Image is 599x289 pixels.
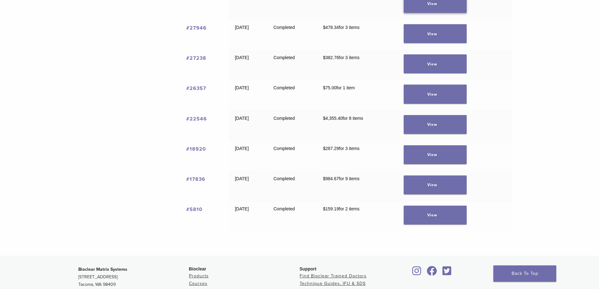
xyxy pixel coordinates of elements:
[323,116,325,121] span: $
[267,20,317,50] td: Completed
[404,54,467,73] a: View order 27238
[404,24,467,43] a: View order 27946
[186,116,207,122] a: View order number 22546
[441,270,454,276] a: Bioclear
[186,176,205,182] a: View order number 17836
[323,116,342,121] span: 4,355.40
[410,270,424,276] a: Bioclear
[323,85,325,90] span: $
[300,281,366,286] a: Technique Guides, IFU & SDS
[186,85,206,92] a: View order number 26357
[235,116,249,121] time: [DATE]
[317,111,397,141] td: for 8 items
[323,176,325,181] span: $
[235,206,249,211] time: [DATE]
[323,146,339,151] span: 287.29
[323,206,339,211] span: 159.19
[404,85,467,103] a: View order 26357
[235,176,249,181] time: [DATE]
[425,270,439,276] a: Bioclear
[404,145,467,164] a: View order 18920
[186,146,206,152] a: View order number 18920
[323,25,339,30] span: 478.34
[186,206,202,213] a: View order number 5810
[235,146,249,151] time: [DATE]
[235,25,249,30] time: [DATE]
[78,267,127,272] strong: Bioclear Matrix Systems
[323,176,339,181] span: 984.67
[323,206,325,211] span: $
[323,55,339,60] span: 382.76
[186,25,207,31] a: View order number 27946
[300,273,367,279] a: Find Bioclear Trained Doctors
[323,55,325,60] span: $
[317,80,397,110] td: for 1 item
[267,171,317,201] td: Completed
[189,281,208,286] a: Courses
[317,201,397,231] td: for 2 items
[323,85,336,90] span: 75.00
[267,80,317,110] td: Completed
[267,50,317,80] td: Completed
[186,55,206,61] a: View order number 27238
[317,141,397,171] td: for 3 items
[404,206,467,225] a: View order 5810
[189,273,209,279] a: Products
[300,266,317,271] span: Support
[317,171,397,201] td: for 9 items
[189,266,206,271] span: Bioclear
[235,55,249,60] time: [DATE]
[323,146,325,151] span: $
[493,265,556,282] a: Back To Top
[267,111,317,141] td: Completed
[235,85,249,90] time: [DATE]
[267,201,317,231] td: Completed
[404,175,467,194] a: View order 17836
[317,50,397,80] td: for 3 items
[267,141,317,171] td: Completed
[317,20,397,50] td: for 3 items
[323,25,325,30] span: $
[404,115,467,134] a: View order 22546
